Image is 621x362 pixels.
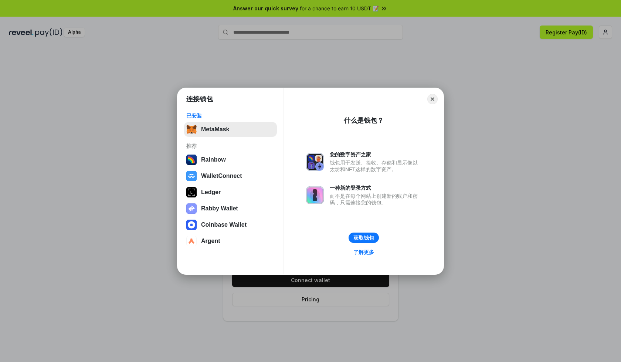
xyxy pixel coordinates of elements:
[184,122,277,137] button: MetaMask
[184,169,277,183] button: WalletConnect
[330,159,421,173] div: 钱包用于发送、接收、存储和显示像以太坊和NFT这样的数字资产。
[186,171,197,181] img: svg+xml,%3Csvg%20width%3D%2228%22%20height%3D%2228%22%20viewBox%3D%220%200%2028%2028%22%20fill%3D...
[186,143,275,149] div: 推荐
[201,205,238,212] div: Rabby Wallet
[349,233,379,243] button: 获取钱包
[201,126,229,133] div: MetaMask
[184,234,277,248] button: Argent
[186,124,197,135] img: svg+xml,%3Csvg%20fill%3D%22none%22%20height%3D%2233%22%20viewBox%3D%220%200%2035%2033%22%20width%...
[330,185,421,191] div: 一种新的登录方式
[201,173,242,179] div: WalletConnect
[344,116,384,125] div: 什么是钱包？
[186,187,197,197] img: svg+xml,%3Csvg%20xmlns%3D%22http%3A%2F%2Fwww.w3.org%2F2000%2Fsvg%22%20width%3D%2228%22%20height%3...
[330,151,421,158] div: 您的数字资产之家
[306,186,324,204] img: svg+xml,%3Csvg%20xmlns%3D%22http%3A%2F%2Fwww.w3.org%2F2000%2Fsvg%22%20fill%3D%22none%22%20viewBox...
[353,249,374,256] div: 了解更多
[184,217,277,232] button: Coinbase Wallet
[186,95,213,104] h1: 连接钱包
[186,220,197,230] img: svg+xml,%3Csvg%20width%3D%2228%22%20height%3D%2228%22%20viewBox%3D%220%200%2028%2028%22%20fill%3D...
[186,112,275,119] div: 已安装
[184,152,277,167] button: Rainbow
[427,94,438,104] button: Close
[186,203,197,214] img: svg+xml,%3Csvg%20xmlns%3D%22http%3A%2F%2Fwww.w3.org%2F2000%2Fsvg%22%20fill%3D%22none%22%20viewBox...
[349,247,379,257] a: 了解更多
[306,153,324,171] img: svg+xml,%3Csvg%20xmlns%3D%22http%3A%2F%2Fwww.w3.org%2F2000%2Fsvg%22%20fill%3D%22none%22%20viewBox...
[201,221,247,228] div: Coinbase Wallet
[184,185,277,200] button: Ledger
[353,234,374,241] div: 获取钱包
[201,156,226,163] div: Rainbow
[184,201,277,216] button: Rabby Wallet
[186,236,197,246] img: svg+xml,%3Csvg%20width%3D%2228%22%20height%3D%2228%22%20viewBox%3D%220%200%2028%2028%22%20fill%3D...
[201,189,221,196] div: Ledger
[186,155,197,165] img: svg+xml,%3Csvg%20width%3D%22120%22%20height%3D%22120%22%20viewBox%3D%220%200%20120%20120%22%20fil...
[330,193,421,206] div: 而不是在每个网站上创建新的账户和密码，只需连接您的钱包。
[201,238,220,244] div: Argent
